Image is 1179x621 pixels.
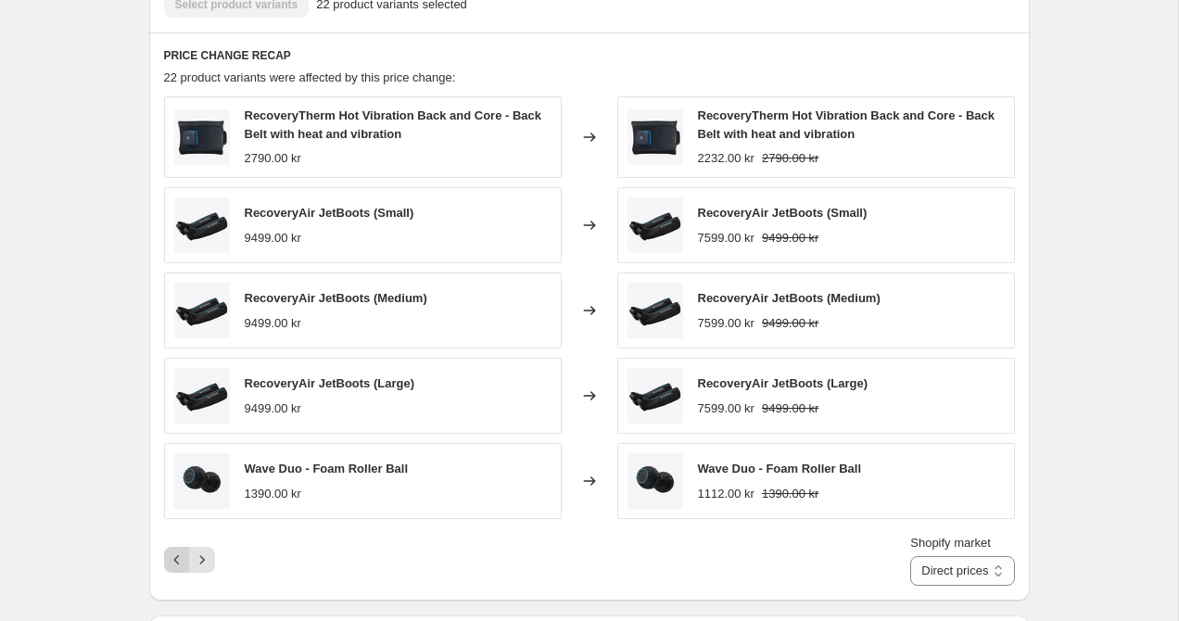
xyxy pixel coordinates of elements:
strike: 2790.00 kr [762,149,818,168]
span: RecoveryTherm Hot Vibration Back and Core - Back Belt with heat and vibration [698,108,995,141]
img: jetboots-carousel-01_80x.webp [174,368,230,424]
img: jetboots-carousel-01_80x.webp [628,283,683,338]
strike: 9499.00 kr [762,314,818,333]
strike: 9499.00 kr [762,229,818,247]
span: RecoveryTherm Hot Vibration Back and Core - Back Belt with heat and vibration [245,108,542,141]
img: jetboots-carousel-01_80x.webp [628,197,683,253]
div: 7599.00 kr [698,399,754,418]
strike: 9499.00 kr [762,399,818,418]
div: 9499.00 kr [245,229,301,247]
div: 2232.00 kr [698,149,754,168]
div: 7599.00 kr [698,314,754,333]
div: 1390.00 kr [245,485,301,503]
img: jetboots-carousel-01_80x.webp [174,197,230,253]
button: Next [189,547,215,573]
h6: PRICE CHANGE RECAP [164,48,1015,63]
img: jetboots-carousel-01_80x.webp [174,283,230,338]
img: Wave_Duo_Carousel_01_80x.webp [174,453,230,509]
strike: 1390.00 kr [762,485,818,503]
span: Wave Duo - Foam Roller Ball [698,462,862,475]
span: RecoveryAir JetBoots (Medium) [698,291,881,305]
span: RecoveryAir JetBoots (Medium) [245,291,427,305]
div: 1112.00 kr [698,485,754,503]
img: Wave_Duo_Carousel_01_80x.webp [628,453,683,509]
img: Core-Back-Massager-Carousel-02_80x.webp [174,109,230,165]
span: RecoveryAir JetBoots (Large) [245,376,415,390]
div: 9499.00 kr [245,314,301,333]
button: Previous [164,547,190,573]
span: RecoveryAir JetBoots (Large) [698,376,868,390]
span: Shopify market [910,536,991,550]
div: 7599.00 kr [698,229,754,247]
span: Wave Duo - Foam Roller Ball [245,462,409,475]
nav: Pagination [164,547,215,573]
span: 22 product variants were affected by this price change: [164,70,456,84]
div: 9499.00 kr [245,399,301,418]
span: RecoveryAir JetBoots (Small) [698,206,868,220]
img: Core-Back-Massager-Carousel-02_80x.webp [628,109,683,165]
span: RecoveryAir JetBoots (Small) [245,206,414,220]
img: jetboots-carousel-01_80x.webp [628,368,683,424]
div: 2790.00 kr [245,149,301,168]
